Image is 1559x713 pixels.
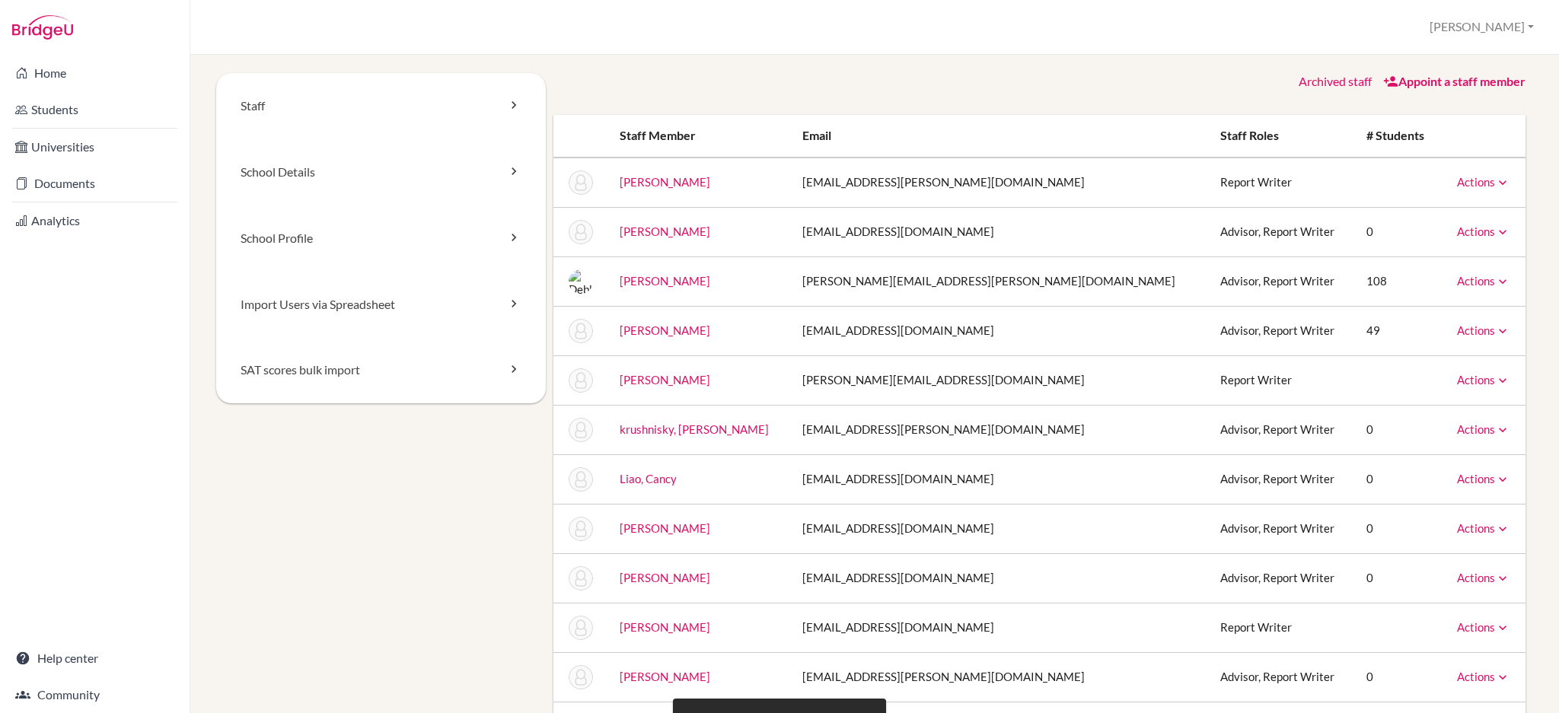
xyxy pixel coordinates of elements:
[620,175,710,189] a: [PERSON_NAME]
[569,220,593,244] img: Robert Christensen
[1208,504,1354,553] td: Advisor, Report Writer
[12,15,73,40] img: Bridge-U
[1457,323,1510,337] a: Actions
[790,115,1208,158] th: Email
[1208,454,1354,504] td: Advisor, Report Writer
[790,553,1208,603] td: [EMAIL_ADDRESS][DOMAIN_NAME]
[216,272,546,338] a: Import Users via Spreadsheet
[1208,652,1354,702] td: Advisor, Report Writer
[790,504,1208,553] td: [EMAIL_ADDRESS][DOMAIN_NAME]
[569,616,593,640] img: Ayomi Pheirim
[620,422,769,436] a: krushnisky, [PERSON_NAME]
[569,566,593,590] img: Ashim Pheirim
[1354,256,1441,306] td: 108
[3,168,187,199] a: Documents
[1354,115,1441,158] th: # students
[790,355,1208,405] td: [PERSON_NAME][EMAIL_ADDRESS][DOMAIN_NAME]
[790,603,1208,652] td: [EMAIL_ADDRESS][DOMAIN_NAME]
[1208,306,1354,355] td: Advisor, Report Writer
[1208,207,1354,256] td: Advisor, Report Writer
[1354,652,1441,702] td: 0
[1208,553,1354,603] td: Advisor, Report Writer
[569,665,593,689] img: Eric Shen
[1457,274,1510,288] a: Actions
[1457,224,1510,238] a: Actions
[1354,504,1441,553] td: 0
[1299,74,1372,88] a: Archived staff
[3,58,187,88] a: Home
[569,170,593,195] img: Michael Brannaka
[216,337,546,403] a: SAT scores bulk import
[1457,422,1510,436] a: Actions
[1354,454,1441,504] td: 0
[1208,405,1354,454] td: Advisor, Report Writer
[1354,405,1441,454] td: 0
[3,680,187,710] a: Community
[1208,115,1354,158] th: Staff roles
[790,652,1208,702] td: [EMAIL_ADDRESS][PERSON_NAME][DOMAIN_NAME]
[1457,571,1510,584] a: Actions
[1354,553,1441,603] td: 0
[790,207,1208,256] td: [EMAIL_ADDRESS][DOMAIN_NAME]
[1383,74,1526,88] a: Appoint a staff member
[1208,256,1354,306] td: Advisor, Report Writer
[620,670,710,683] a: [PERSON_NAME]
[790,405,1208,454] td: [EMAIL_ADDRESS][PERSON_NAME][DOMAIN_NAME]
[3,643,187,673] a: Help center
[620,323,710,337] a: [PERSON_NAME]
[1457,175,1510,189] a: Actions
[1354,306,1441,355] td: 49
[1423,13,1541,41] button: [PERSON_NAME]
[620,571,710,584] a: [PERSON_NAME]
[620,472,677,485] a: Liao, Cancy
[620,620,710,634] a: [PERSON_NAME]
[569,418,593,442] img: esther krushnisky
[1208,355,1354,405] td: Report Writer
[1457,670,1510,683] a: Actions
[216,205,546,272] a: School Profile
[216,139,546,205] a: School Details
[790,256,1208,306] td: [PERSON_NAME][EMAIL_ADDRESS][PERSON_NAME][DOMAIN_NAME]
[3,132,187,162] a: Universities
[607,115,790,158] th: Staff member
[790,158,1208,208] td: [EMAIL_ADDRESS][PERSON_NAME][DOMAIN_NAME]
[790,454,1208,504] td: [EMAIL_ADDRESS][DOMAIN_NAME]
[620,373,710,387] a: [PERSON_NAME]
[620,521,710,535] a: [PERSON_NAME]
[1457,521,1510,535] a: Actions
[1457,472,1510,485] a: Actions
[1457,373,1510,387] a: Actions
[1457,620,1510,634] a: Actions
[3,205,187,236] a: Analytics
[620,274,710,288] a: [PERSON_NAME]
[1208,603,1354,652] td: Report Writer
[790,306,1208,355] td: [EMAIL_ADDRESS][DOMAIN_NAME]
[620,224,710,238] a: [PERSON_NAME]
[569,467,593,492] img: Cancy Liao
[569,319,593,343] img: Ashley Fan
[569,517,593,541] img: Iris Lu
[3,94,187,125] a: Students
[569,368,593,393] img: Mark Harper
[1354,207,1441,256] td: 0
[216,73,546,139] a: Staff
[569,269,593,294] img: Debbie Corkum
[1208,158,1354,208] td: Report Writer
